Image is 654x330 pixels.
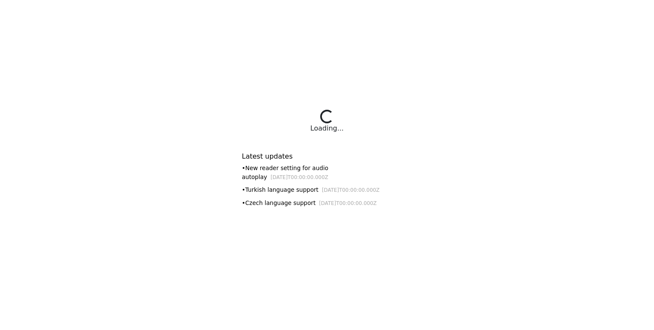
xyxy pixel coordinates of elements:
div: Loading... [310,123,344,134]
div: • Turkish language support [242,185,412,194]
small: [DATE]T00:00:00.000Z [319,200,377,206]
h6: Latest updates [242,152,412,160]
div: • Czech language support [242,199,412,208]
div: • New reader setting for audio autoplay [242,164,412,181]
small: [DATE]T00:00:00.000Z [322,187,380,193]
small: [DATE]T00:00:00.000Z [270,174,328,180]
